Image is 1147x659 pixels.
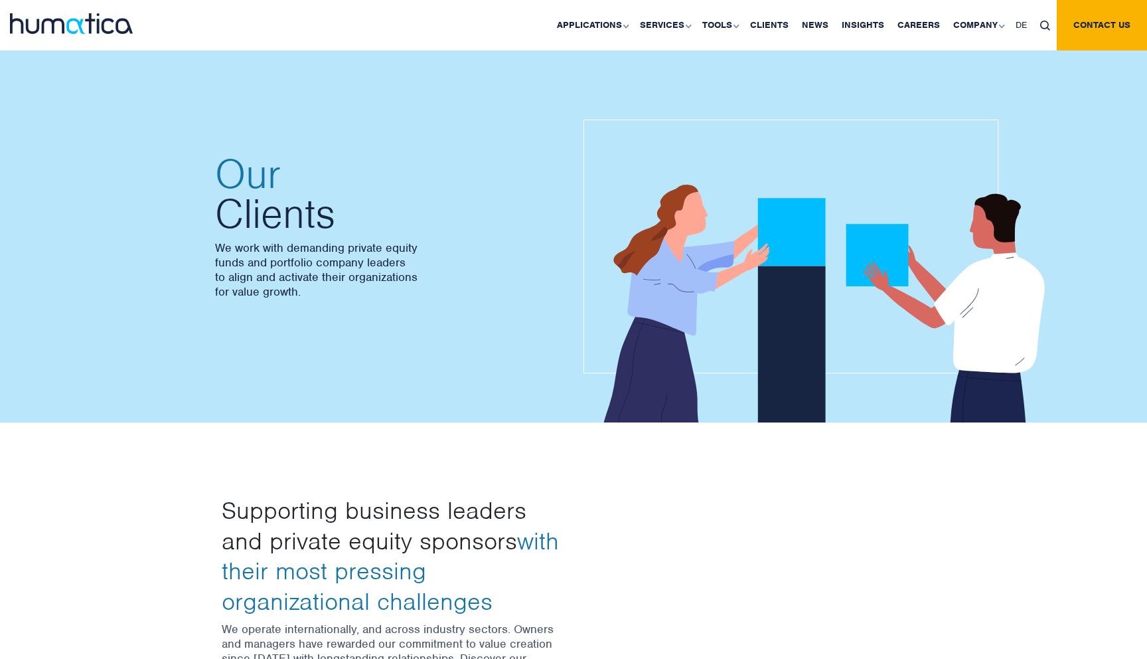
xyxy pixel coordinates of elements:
[222,525,559,616] span: with their most pressing organizational challenges
[215,240,560,299] p: We work with demanding private equity funds and portfolio company leaders to align and activate t...
[222,496,564,616] h3: Supporting business leaders and private equity sponsors
[583,120,1061,425] img: about_banner1
[10,13,133,34] img: logo
[1016,19,1027,31] span: DE
[215,154,560,234] h2: Clients
[215,154,560,194] span: Our
[1040,21,1050,31] img: search_icon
